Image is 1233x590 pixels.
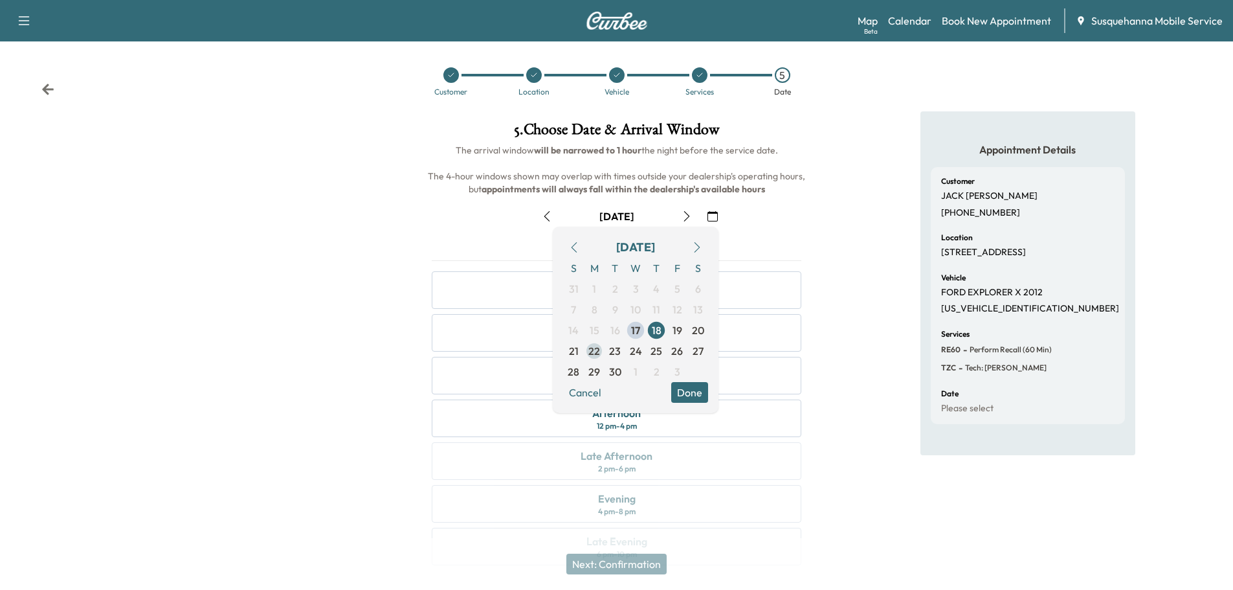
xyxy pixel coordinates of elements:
span: 6 [695,281,701,297]
span: S [687,258,708,278]
span: 28 [568,364,579,380]
span: 3 [633,281,639,297]
h1: 5 . Choose Date & Arrival Window [421,122,812,144]
a: MapBeta [858,13,878,28]
span: T [605,258,625,278]
div: Services [685,88,714,96]
span: 9 [612,302,618,317]
h6: Vehicle [941,274,966,282]
span: F [667,258,687,278]
span: S [563,258,584,278]
span: Tech: Zach C [962,363,1047,373]
span: 12 [672,302,682,317]
span: 8 [592,302,597,317]
span: 14 [568,323,579,338]
span: 25 [650,343,662,359]
span: 15 [590,323,599,338]
span: 18 [652,323,661,338]
span: 11 [652,302,660,317]
span: - [956,361,962,374]
div: Vehicle [605,88,629,96]
span: 1 [634,364,638,380]
h5: Appointment Details [931,142,1125,157]
span: 26 [671,343,683,359]
div: Back [41,83,54,96]
div: Location [518,88,550,96]
span: 30 [609,364,621,380]
span: 3 [674,364,680,380]
div: 12 pm - 4 pm [597,421,637,431]
span: 2 [612,281,618,297]
span: 10 [630,302,641,317]
span: The arrival window the night before the service date. The 4-hour windows shown may overlap with t... [428,144,807,195]
p: [STREET_ADDRESS] [941,247,1026,258]
span: 31 [569,281,579,297]
span: 17 [631,323,640,338]
div: [DATE] [599,209,634,223]
div: Beta [864,27,878,36]
span: 13 [693,302,703,317]
span: 4 [653,281,660,297]
div: Date [774,88,791,96]
span: 20 [692,323,704,338]
h6: Services [941,330,970,338]
button: Cancel [563,382,607,403]
span: 5 [674,281,680,297]
div: Customer [434,88,467,96]
span: 7 [571,302,576,317]
h6: Location [941,234,973,242]
a: Book New Appointment [942,13,1051,28]
span: 27 [693,343,704,359]
p: [US_VEHICLE_IDENTIFICATION_NUMBER] [941,303,1119,315]
img: Curbee Logo [586,12,648,30]
span: 29 [588,364,600,380]
button: Done [671,382,708,403]
span: RE60 [941,345,961,355]
span: 19 [672,323,682,338]
span: 23 [609,343,621,359]
span: - [961,343,967,356]
h6: Date [941,390,959,398]
span: T [646,258,667,278]
p: Please select [941,403,994,414]
span: 16 [610,323,620,338]
span: M [584,258,605,278]
div: 5 [775,67,790,83]
span: W [625,258,646,278]
div: [DATE] [616,238,655,256]
span: 22 [588,343,600,359]
p: FORD EXPLORER X 2012 [941,287,1043,299]
span: Susquehanna Mobile Service [1091,13,1223,28]
b: will be narrowed to 1 hour [534,144,641,156]
h6: Customer [941,177,975,185]
p: [PHONE_NUMBER] [941,207,1020,219]
span: 2 [654,364,660,380]
span: 1 [592,281,596,297]
a: Calendar [888,13,931,28]
span: TZC [941,363,956,373]
p: JACK [PERSON_NAME] [941,190,1038,202]
span: 21 [569,343,579,359]
b: appointments will always fall within the dealership's available hours [482,183,765,195]
span: 24 [630,343,642,359]
span: Perform Recall (60 Min) [967,345,1052,355]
